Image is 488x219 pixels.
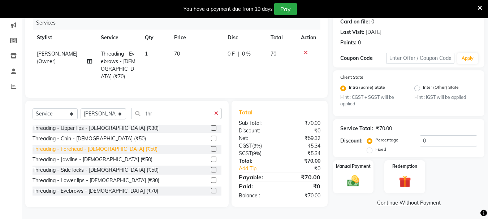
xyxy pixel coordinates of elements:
[239,150,252,157] span: SGST
[33,16,326,30] div: Services
[280,157,326,165] div: ₹70.00
[266,30,297,46] th: Total
[33,156,152,163] div: Threading - Jawline - [DEMOGRAPHIC_DATA] (₹50)
[280,135,326,142] div: ₹59.32
[33,187,158,195] div: Threading - Eyebrows - [DEMOGRAPHIC_DATA] (₹70)
[239,143,252,149] span: CGST
[288,165,326,172] div: ₹0
[280,173,326,181] div: ₹70.00
[395,174,415,189] img: _gift.svg
[423,84,459,93] label: Inter (Other) State
[375,146,386,153] label: Fixed
[174,51,180,57] span: 70
[233,165,287,172] a: Add Tip
[414,94,477,101] small: Hint : IGST will be applied
[375,137,398,143] label: Percentage
[233,157,280,165] div: Total:
[233,173,280,181] div: Payable:
[340,74,363,80] label: Client State
[228,50,235,58] span: 0 F
[280,119,326,127] div: ₹70.00
[340,18,370,26] div: Card on file:
[340,125,373,132] div: Service Total:
[340,137,363,145] div: Discount:
[280,150,326,157] div: ₹5.34
[254,143,260,149] span: 9%
[33,135,146,143] div: Threading - Chin - [DEMOGRAPHIC_DATA] (₹50)
[223,30,266,46] th: Disc
[280,182,326,190] div: ₹0
[340,54,386,62] div: Coupon Code
[33,124,159,132] div: Threading - Upper lips - [DEMOGRAPHIC_DATA] (₹30)
[392,163,417,170] label: Redemption
[242,50,251,58] span: 0 %
[33,145,157,153] div: Threading - Forehead - [DEMOGRAPHIC_DATA] (₹50)
[349,84,385,93] label: Intra (Same) State
[340,29,364,36] div: Last Visit:
[239,109,255,116] span: Total
[280,192,326,200] div: ₹70.00
[96,30,141,46] th: Service
[233,127,280,135] div: Discount:
[37,51,77,65] span: [PERSON_NAME] (Owner)
[340,94,403,108] small: Hint : CGST + SGST will be applied
[274,3,297,15] button: Pay
[334,199,483,207] a: Continue Without Payment
[131,108,211,119] input: Search or Scan
[233,150,280,157] div: ( )
[344,174,363,188] img: _cash.svg
[170,30,223,46] th: Price
[371,18,374,26] div: 0
[376,125,392,132] div: ₹70.00
[366,29,381,36] div: [DATE]
[457,53,478,64] button: Apply
[145,51,148,57] span: 1
[271,51,276,57] span: 70
[183,5,273,13] div: You have a payment due from 19 days
[33,166,159,174] div: Threading - Side locks - [DEMOGRAPHIC_DATA] (₹50)
[238,50,239,58] span: |
[233,192,280,200] div: Balance :
[233,142,280,150] div: ( )
[233,135,280,142] div: Net:
[386,53,454,64] input: Enter Offer / Coupon Code
[141,30,170,46] th: Qty
[233,182,280,190] div: Paid:
[336,163,371,170] label: Manual Payment
[253,150,260,156] span: 9%
[33,30,96,46] th: Stylist
[340,39,357,47] div: Points:
[358,39,361,47] div: 0
[233,119,280,127] div: Sub Total:
[33,177,159,184] div: Threading - Lower lips - [DEMOGRAPHIC_DATA] (₹30)
[101,51,135,80] span: Threading - Eyebrows - [DEMOGRAPHIC_DATA] (₹70)
[280,127,326,135] div: ₹0
[280,142,326,150] div: ₹5.34
[297,30,320,46] th: Action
